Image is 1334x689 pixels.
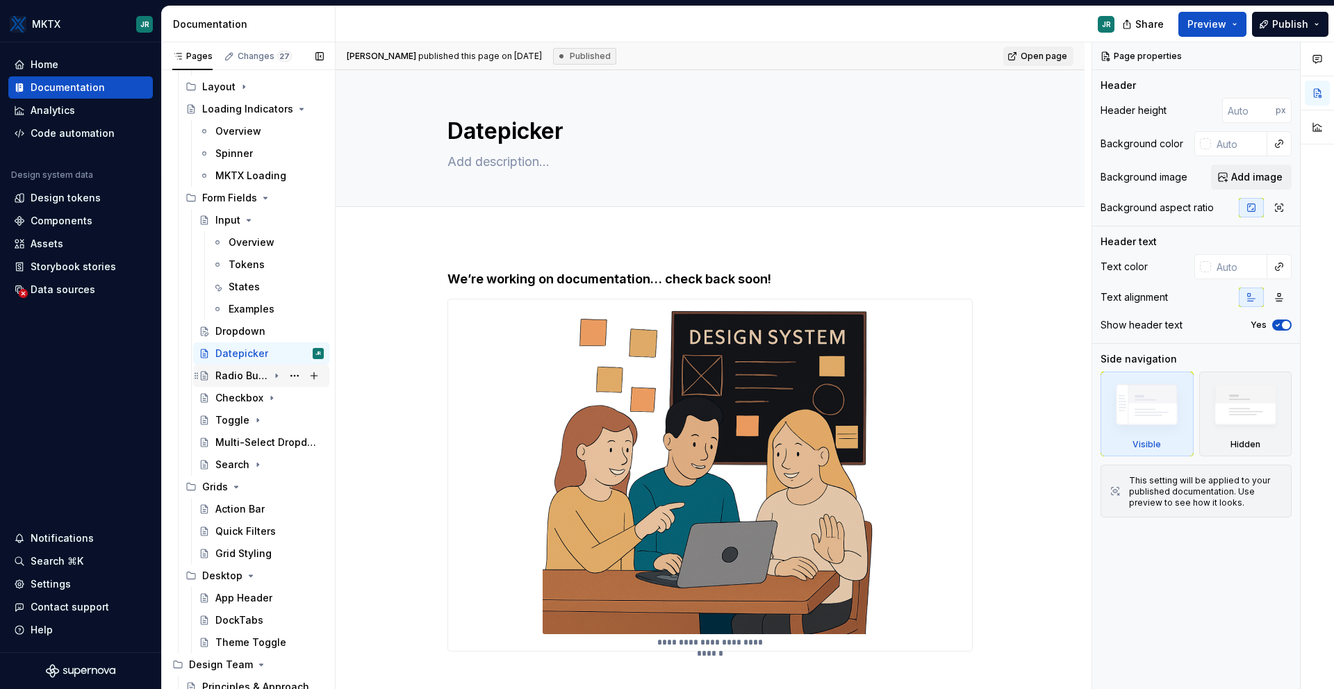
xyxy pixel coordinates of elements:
button: Preview [1178,12,1246,37]
p: px [1276,105,1286,116]
div: Text color [1101,260,1148,274]
a: Multi-Select Dropdown [193,431,329,454]
a: Data sources [8,279,153,301]
div: Documentation [173,17,329,31]
div: Components [31,214,92,228]
div: Datepicker [215,347,268,360]
div: MKTX Loading [215,169,286,183]
div: Desktop [202,569,242,583]
div: Checkbox [215,391,263,405]
a: Loading Indicators [180,98,329,120]
input: Auto [1211,254,1267,279]
img: 0c495cc5-9b5a-4ed7-8cc8-5c83d31ced81.png [543,299,878,634]
div: Background color [1101,137,1183,151]
div: Show header text [1101,318,1183,332]
a: Components [8,210,153,232]
a: Code automation [8,122,153,144]
a: Home [8,53,153,76]
input: Auto [1211,131,1267,156]
a: Overview [193,120,329,142]
div: Visible [1101,372,1194,456]
div: Code automation [31,126,115,140]
div: Grids [202,480,228,494]
a: Assets [8,233,153,255]
a: Radio Button [193,365,329,387]
span: Open page [1021,51,1067,62]
button: Search ⌘K [8,550,153,572]
span: published this page on [DATE] [347,51,542,62]
a: Settings [8,573,153,595]
div: Dropdown [215,324,265,338]
a: Tokens [206,254,329,276]
div: Radio Button [215,369,268,383]
div: Design tokens [31,191,101,205]
div: Layout [202,80,236,94]
a: Theme Toggle [193,631,329,654]
span: Publish [1272,17,1308,31]
div: Quick Filters [215,524,276,538]
img: 6599c211-2218-4379-aa47-474b768e6477.png [10,16,26,33]
a: MKTX Loading [193,165,329,187]
div: Design Team [189,658,253,672]
div: Hidden [1199,372,1292,456]
div: JR [140,19,149,30]
div: Published [553,48,616,65]
div: Search ⌘K [31,554,83,568]
svg: Supernova Logo [46,664,115,678]
div: Home [31,58,58,72]
div: Form Fields [202,191,257,205]
div: Help [31,623,53,637]
a: DatepickerJR [193,342,329,365]
a: Spinner [193,142,329,165]
div: Overview [229,235,274,249]
input: Auto [1222,98,1276,123]
div: Notifications [31,531,94,545]
button: Share [1115,12,1173,37]
button: MKTXJR [3,9,158,39]
div: Contact support [31,600,109,614]
div: Settings [31,577,71,591]
a: Quick Filters [193,520,329,542]
div: Overview [215,124,261,138]
div: Header [1101,78,1136,92]
span: [PERSON_NAME] [347,51,416,61]
a: Analytics [8,99,153,122]
a: States [206,276,329,298]
div: Assets [31,237,63,251]
a: Action Bar [193,498,329,520]
textarea: Datepicker [445,115,970,148]
div: Changes [238,51,292,62]
div: Grids [180,476,329,498]
a: App Header [193,587,329,609]
a: Checkbox [193,387,329,409]
a: Documentation [8,76,153,99]
button: Publish [1252,12,1328,37]
button: Notifications [8,527,153,549]
div: JR [315,347,321,360]
div: Theme Toggle [215,636,286,649]
span: Add image [1231,170,1283,184]
div: Text alignment [1101,290,1168,304]
div: Header text [1101,235,1157,249]
div: Data sources [31,283,95,297]
div: Tokens [229,258,265,272]
a: Examples [206,298,329,320]
div: Loading Indicators [202,102,293,116]
div: App Header [215,591,272,605]
a: Design tokens [8,187,153,209]
div: Side navigation [1101,352,1177,366]
a: DockTabs [193,609,329,631]
div: Search [215,458,249,472]
div: Header height [1101,103,1167,117]
h4: We’re working on documentation… check back soon! [447,271,973,288]
span: 27 [277,51,292,62]
div: Desktop [180,565,329,587]
div: Background aspect ratio [1101,201,1214,215]
a: Input [193,209,329,231]
div: This setting will be applied to your published documentation. Use preview to see how it looks. [1129,475,1283,508]
label: Yes [1251,319,1267,331]
div: Design Team [167,654,329,676]
button: Add image [1211,165,1292,190]
div: Background image [1101,170,1187,184]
